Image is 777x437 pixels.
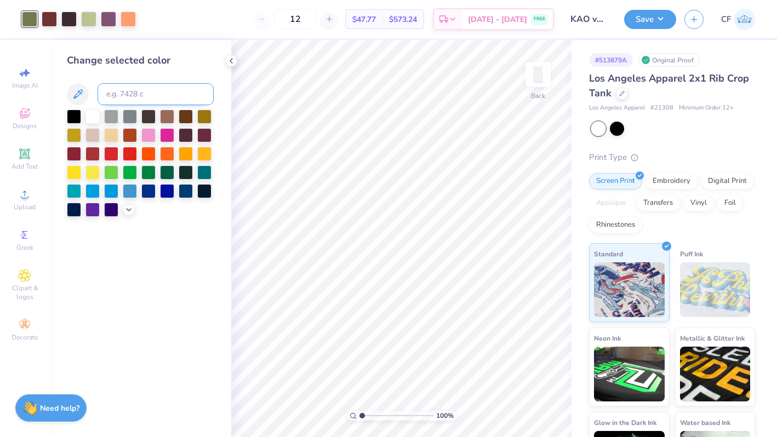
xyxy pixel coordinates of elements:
[589,53,633,67] div: # 513879A
[679,104,734,113] span: Minimum Order: 12 +
[436,411,454,421] span: 100 %
[594,248,623,260] span: Standard
[12,333,38,342] span: Decorate
[680,332,745,344] span: Metallic & Glitter Ink
[645,173,698,189] div: Embroidery
[534,15,545,23] span: FREE
[594,417,656,428] span: Glow in the Dark Ink
[683,195,714,211] div: Vinyl
[589,217,642,233] div: Rhinestones
[680,262,751,317] img: Puff Ink
[680,347,751,401] img: Metallic & Glitter Ink
[562,8,616,30] input: Untitled Design
[624,10,676,29] button: Save
[638,53,700,67] div: Original Proof
[717,195,743,211] div: Foil
[527,64,549,85] img: Back
[98,83,214,105] input: e.g. 7428 c
[12,81,38,90] span: Image AI
[389,14,417,25] span: $573.24
[734,9,755,30] img: Cameryn Freeman
[67,53,214,68] div: Change selected color
[16,243,33,252] span: Greek
[701,173,754,189] div: Digital Print
[721,9,755,30] a: CF
[589,151,755,164] div: Print Type
[468,14,527,25] span: [DATE] - [DATE]
[531,91,545,101] div: Back
[589,195,633,211] div: Applique
[5,284,44,301] span: Clipart & logos
[594,332,621,344] span: Neon Ink
[40,403,79,413] strong: Need help?
[721,13,731,26] span: CF
[594,262,665,317] img: Standard
[680,417,730,428] span: Water based Ink
[650,104,673,113] span: # 21308
[13,122,37,130] span: Designs
[589,72,749,100] span: Los Angeles Apparel 2x1 Rib Crop Tank
[274,9,317,29] input: – –
[12,162,38,171] span: Add Text
[680,248,703,260] span: Puff Ink
[352,14,376,25] span: $47.77
[14,203,36,211] span: Upload
[589,173,642,189] div: Screen Print
[589,104,645,113] span: Los Angeles Apparel
[594,347,665,401] img: Neon Ink
[636,195,680,211] div: Transfers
